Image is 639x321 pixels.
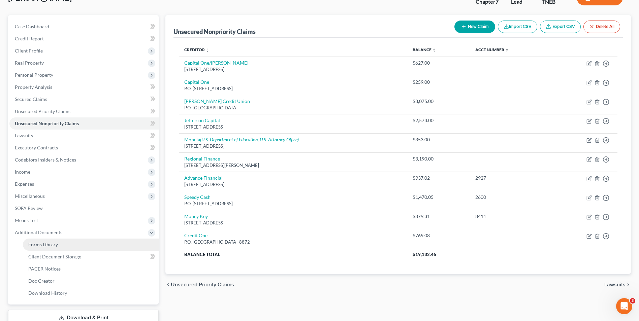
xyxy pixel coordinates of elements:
[413,47,436,52] a: Balance unfold_more
[15,169,30,175] span: Income
[9,142,159,154] a: Executory Contracts
[184,213,208,219] a: Money Key
[15,217,38,223] span: Means Test
[184,85,402,92] div: P.O. [STREET_ADDRESS]
[9,117,159,130] a: Unsecured Nonpriority Claims
[15,108,70,114] span: Unsecured Priority Claims
[171,282,234,287] span: Unsecured Priority Claims
[184,60,248,66] a: Capital One/[PERSON_NAME]
[498,21,537,33] button: Import CSV
[413,252,436,257] span: $19,132.46
[413,98,465,105] div: $8,075.00
[15,36,44,41] span: Credit Report
[604,282,631,287] button: Lawsuits chevron_right
[413,79,465,85] div: $259.00
[184,239,402,245] div: P.O. [GEOGRAPHIC_DATA]-8872
[205,48,210,52] i: unfold_more
[413,175,465,181] div: $937.02
[15,72,53,78] span: Personal Property
[413,194,465,201] div: $1,470.05
[15,205,43,211] span: SOFA Review
[200,137,299,142] i: (U.S. Department of Education, U.S. Attorney Office)
[23,287,159,299] a: Download History
[15,96,47,102] span: Secured Claims
[432,48,436,52] i: unfold_more
[165,282,171,287] i: chevron_left
[184,194,211,200] a: Speedy Cash
[9,105,159,117] a: Unsecured Priority Claims
[413,232,465,239] div: $769.08
[604,282,626,287] span: Lawsuits
[9,33,159,45] a: Credit Report
[184,98,250,104] a: [PERSON_NAME] Credit Union
[28,278,55,284] span: Doc Creator
[9,21,159,33] a: Case Dashboard
[475,213,546,220] div: 8411
[15,145,58,150] span: Executory Contracts
[475,175,546,181] div: 2927
[23,275,159,287] a: Doc Creator
[413,117,465,124] div: $2,573.00
[184,105,402,111] div: P.O. [GEOGRAPHIC_DATA]
[28,290,67,296] span: Download History
[184,201,402,207] div: P.O. [STREET_ADDRESS]
[9,81,159,93] a: Property Analysis
[173,28,256,36] div: Unsecured Nonpriority Claims
[184,175,223,181] a: Advance Financial
[626,282,631,287] i: chevron_right
[475,194,546,201] div: 2600
[165,282,234,287] button: chevron_left Unsecured Priority Claims
[28,254,81,259] span: Client Document Storage
[9,93,159,105] a: Secured Claims
[184,124,402,130] div: [STREET_ADDRESS]
[15,120,79,126] span: Unsecured Nonpriority Claims
[15,193,45,199] span: Miscellaneous
[15,24,49,29] span: Case Dashboard
[23,251,159,263] a: Client Document Storage
[9,130,159,142] a: Lawsuits
[184,117,220,123] a: Jefferson Capital
[23,239,159,251] a: Forms Library
[28,266,61,272] span: PACER Notices
[475,47,509,52] a: Acct Number unfold_more
[184,156,220,162] a: Regional Finance
[28,242,58,247] span: Forms Library
[184,66,402,73] div: [STREET_ADDRESS]
[184,79,209,85] a: Capital One
[184,47,210,52] a: Creditor unfold_more
[184,143,402,149] div: [STREET_ADDRESS]
[184,220,402,226] div: [STREET_ADDRESS]
[15,48,43,53] span: Client Profile
[15,229,62,235] span: Additional Documents
[454,21,495,33] button: New Claim
[179,248,407,260] th: Balance Total
[23,263,159,275] a: PACER Notices
[413,155,465,162] div: $3,190.00
[630,298,635,304] span: 3
[9,202,159,214] a: SOFA Review
[540,21,581,33] a: Export CSV
[413,60,465,66] div: $627.00
[15,181,34,187] span: Expenses
[184,233,207,238] a: Credit One
[184,181,402,188] div: [STREET_ADDRESS]
[616,298,632,314] iframe: Intercom live chat
[15,60,44,66] span: Real Property
[15,133,33,138] span: Lawsuits
[184,137,299,142] a: Mohela(U.S. Department of Education, U.S. Attorney Office)
[413,213,465,220] div: $879.31
[184,162,402,169] div: [STREET_ADDRESS][PERSON_NAME]
[15,157,76,163] span: Codebtors Insiders & Notices
[505,48,509,52] i: unfold_more
[413,136,465,143] div: $353.00
[583,21,620,33] button: Delete All
[15,84,52,90] span: Property Analysis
